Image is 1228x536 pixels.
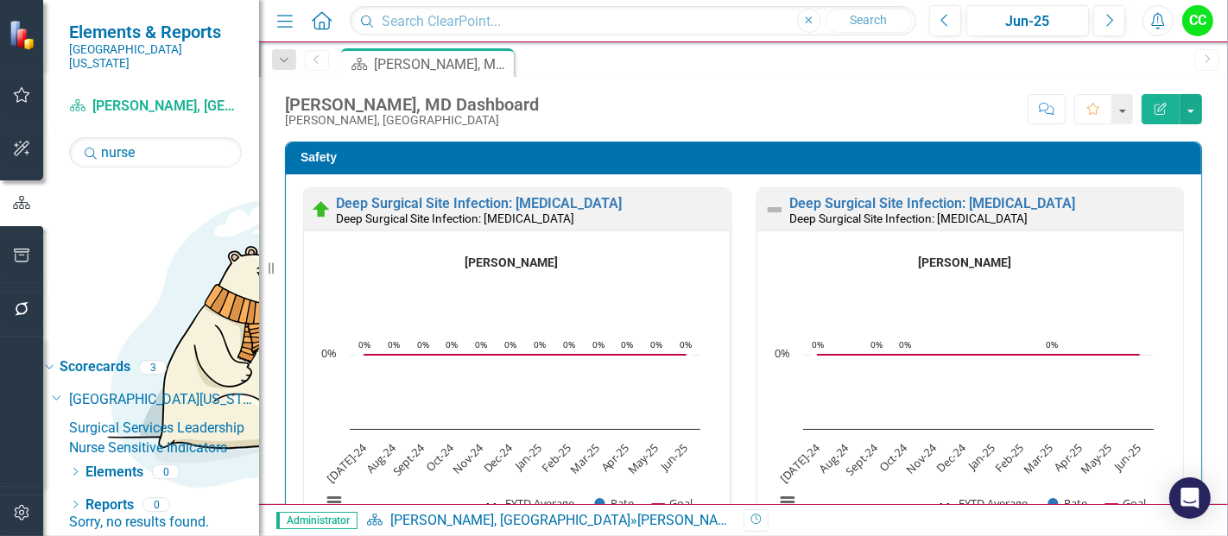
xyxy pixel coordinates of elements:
[69,97,242,117] a: [PERSON_NAME], [GEOGRAPHIC_DATA]
[567,440,603,476] text: Mar-25
[826,9,912,33] button: Search
[1065,495,1088,511] text: Rate
[361,351,690,358] g: Goal, series 3 of 3. Line with 12 data points.
[940,496,1029,511] button: Show FYTD Average
[505,495,574,511] text: FYTD Average
[812,338,824,350] text: 0%
[775,489,800,514] button: View chart menu, Dr. Allison Hamilton-Bentley
[1169,477,1211,519] div: Open Intercom Messenger
[69,419,259,438] a: Surgical Services Leadership
[766,249,1162,529] svg: Interactive chart
[1182,5,1213,36] button: CC
[487,496,576,511] button: Show FYTD Average
[336,211,574,225] small: Deep Surgical Site Infection: [MEDICAL_DATA]
[324,439,370,486] text: [DATE]-24
[850,13,887,27] span: Search
[899,338,911,350] text: 0%
[313,249,709,529] svg: Interactive chart
[534,338,546,350] text: 0%
[1051,440,1086,475] text: Apr-25
[652,496,693,511] button: Show Goal
[417,338,429,350] text: 0%
[142,497,170,512] div: 0
[1109,440,1143,475] text: Jun-25
[964,440,998,475] text: Jan-25
[934,439,970,476] text: Dec-24
[669,495,693,511] text: Goal
[902,439,940,476] text: Nov-24
[85,495,134,515] a: Reports
[621,338,633,350] text: 0%
[301,151,1193,164] h3: Safety
[816,439,852,476] text: Aug-24
[350,6,916,36] input: Search ClearPoint...
[311,199,332,220] img: On Target
[766,249,1174,529] div: Dr. Allison Hamilton-Bentley. Highcharts interactive chart.
[69,438,259,458] a: Nurse Sensitive Indicators
[966,5,1089,36] button: Jun-25
[680,338,692,350] text: 0%
[358,338,370,350] text: 0%
[1123,495,1146,511] text: Goal
[1046,338,1058,350] text: 0%
[764,199,785,220] img: Not Defined
[374,54,510,75] div: [PERSON_NAME], MD Dashboard
[918,255,1011,269] text: [PERSON_NAME]
[276,512,358,529] span: Administrator
[446,338,458,350] text: 0%
[538,440,573,476] text: Feb-25
[637,512,839,528] div: [PERSON_NAME], MD Dashboard
[1020,440,1056,476] text: Mar-25
[388,338,400,350] text: 0%
[814,351,1143,358] g: Goal, series 3 of 3. Line with 12 data points.
[789,195,1075,211] a: Deep Surgical Site Infection: [MEDICAL_DATA]
[449,439,486,476] text: Nov-24
[595,496,635,511] button: Show Rate
[363,439,399,476] text: Aug-24
[650,338,662,350] text: 0%
[389,439,428,478] text: Sept-24
[475,338,487,350] text: 0%
[504,338,516,350] text: 0%
[69,137,242,167] input: Search Below...
[322,489,346,514] button: View chart menu, Dr. Allison Hamilton-Bentley
[69,42,242,71] small: [GEOGRAPHIC_DATA][US_STATE]
[69,390,259,410] a: [GEOGRAPHIC_DATA][US_STATE]
[1048,496,1088,511] button: Show Rate
[655,440,690,475] text: Jun-25
[303,187,731,534] div: Double-Click to Edit
[313,249,721,529] div: Dr. Allison Hamilton-Bentley. Highcharts interactive chart.
[69,22,242,42] span: Elements & Reports
[563,338,575,350] text: 0%
[843,439,882,478] text: Sept-24
[139,360,167,375] div: 3
[85,463,143,482] a: Elements
[390,512,630,528] a: [PERSON_NAME], [GEOGRAPHIC_DATA]
[870,338,883,350] text: 0%
[876,439,911,475] text: Oct-24
[366,511,731,531] div: »
[624,440,661,477] text: May-25
[789,211,1028,225] small: Deep Surgical Site Infection: [MEDICAL_DATA]
[480,439,516,476] text: Dec-24
[611,495,635,511] text: Rate
[592,338,605,350] text: 0%
[285,95,539,114] div: [PERSON_NAME], MD Dashboard
[972,11,1083,32] div: Jun-25
[285,114,539,127] div: [PERSON_NAME], [GEOGRAPHIC_DATA]
[1105,496,1146,511] button: Show Goal
[60,357,130,377] a: Scorecards
[777,439,824,486] text: [DATE]-24
[69,167,587,513] img: No results found
[959,495,1028,511] text: FYTD Average
[598,440,632,475] text: Apr-25
[422,439,458,475] text: Oct-24
[756,187,1184,534] div: Double-Click to Edit
[991,440,1027,476] text: Feb-25
[9,20,39,50] img: ClearPoint Strategy
[336,195,622,211] a: Deep Surgical Site Infection: [MEDICAL_DATA]
[775,345,790,361] text: 0%
[465,255,558,269] text: [PERSON_NAME]
[321,345,337,361] text: 0%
